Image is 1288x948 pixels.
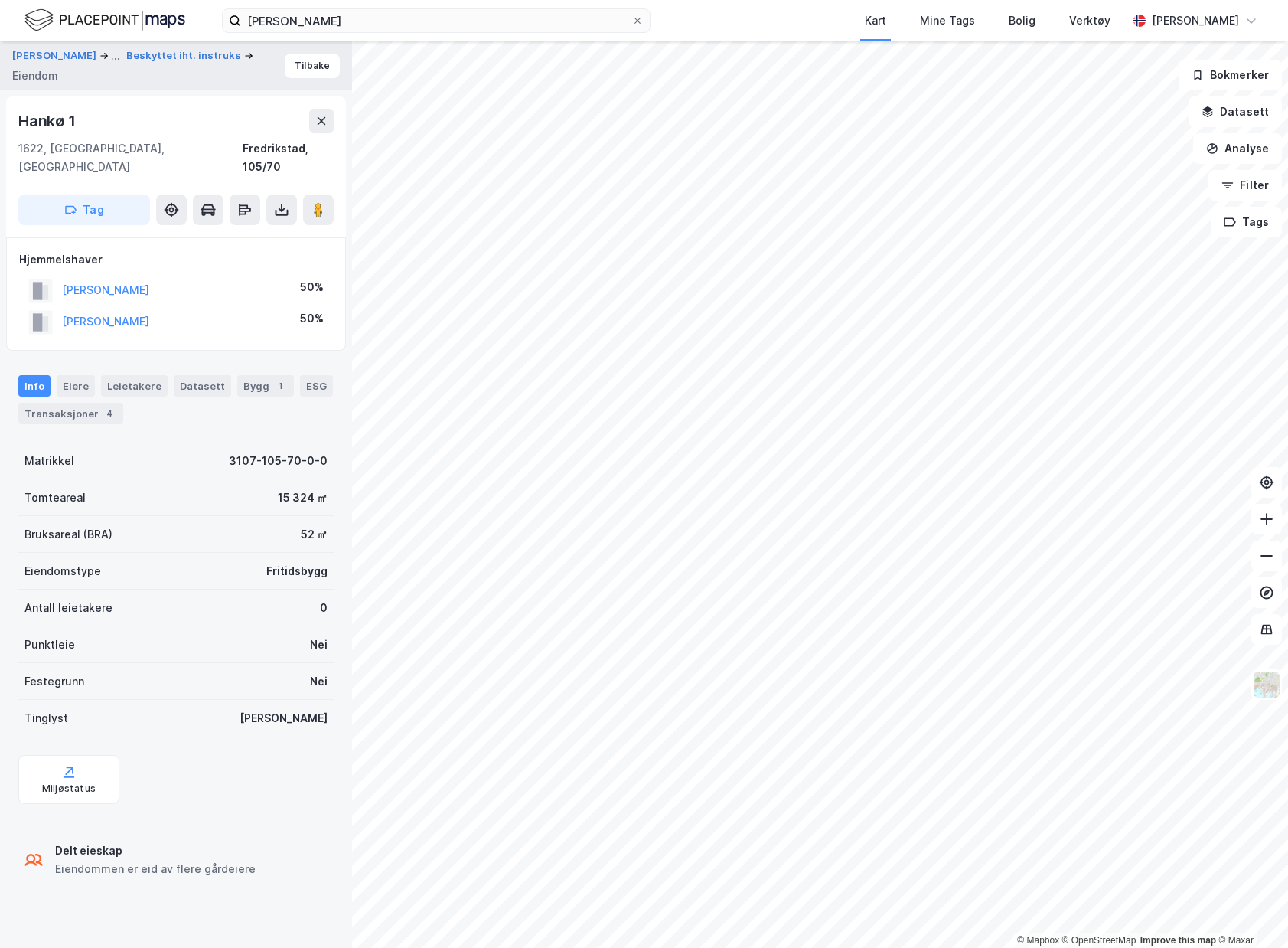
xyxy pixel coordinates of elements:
[24,7,185,34] img: logo.f888ab2527a4732fd821a326f86c7f29.svg
[310,672,328,691] div: Nei
[266,562,328,580] div: Fritidsbygg
[1009,11,1035,30] div: Bolig
[1189,96,1282,127] button: Datasett
[272,378,288,394] div: 1
[174,375,231,397] div: Datasett
[102,406,117,421] div: 4
[1152,11,1239,30] div: [PERSON_NAME]
[1211,207,1282,237] button: Tags
[1252,670,1281,699] img: Z
[24,599,112,617] div: Antall leietakere
[1062,935,1136,946] a: OpenStreetMap
[320,599,328,617] div: 0
[18,195,150,225] button: Tag
[55,860,256,878] div: Eiendommen er eid av flere gårdeiere
[300,375,333,397] div: ESG
[865,11,886,30] div: Kart
[301,525,328,544] div: 52 ㎡
[920,11,975,30] div: Mine Tags
[126,48,244,64] button: Beskyttet iht. instruks
[18,109,79,133] div: Hankø 1
[1211,874,1288,948] iframe: Chat Widget
[24,636,75,654] div: Punktleie
[237,375,294,397] div: Bygg
[19,250,333,269] div: Hjemmelshaver
[241,9,631,32] input: Søk på adresse, matrikkel, gårdeiere, leietakere eller personer
[1140,935,1216,946] a: Improve this map
[1017,935,1059,946] a: Mapbox
[1208,170,1282,201] button: Filter
[278,489,328,507] div: 15 324 ㎡
[111,47,120,65] div: ...
[24,709,68,727] div: Tinglyst
[42,783,96,795] div: Miljøstatus
[24,489,86,507] div: Tomteareal
[1069,11,1110,30] div: Verktøy
[101,375,168,397] div: Leietakere
[18,375,51,397] div: Info
[18,403,123,424] div: Transaksjoner
[1179,60,1282,90] button: Bokmerker
[57,375,95,397] div: Eiere
[285,54,340,78] button: Tilbake
[240,709,328,727] div: [PERSON_NAME]
[1211,874,1288,948] div: Kontrollprogram for chat
[12,67,58,85] div: Eiendom
[300,309,324,328] div: 50%
[12,47,99,65] button: [PERSON_NAME]
[229,452,328,470] div: 3107-105-70-0-0
[18,139,243,176] div: 1622, [GEOGRAPHIC_DATA], [GEOGRAPHIC_DATA]
[24,452,74,470] div: Matrikkel
[55,842,256,860] div: Delt eieskap
[24,525,112,544] div: Bruksareal (BRA)
[1193,133,1282,164] button: Analyse
[24,672,84,691] div: Festegrunn
[300,278,324,296] div: 50%
[243,139,334,176] div: Fredrikstad, 105/70
[310,636,328,654] div: Nei
[24,562,101,580] div: Eiendomstype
